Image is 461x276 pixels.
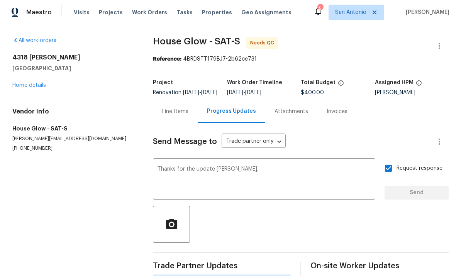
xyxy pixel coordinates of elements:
[375,90,449,95] div: [PERSON_NAME]
[416,80,422,90] span: The hpm assigned to this work order.
[12,83,46,88] a: Home details
[397,164,442,173] span: Request response
[132,8,167,16] span: Work Orders
[12,108,134,115] h4: Vendor Info
[12,135,134,142] p: [PERSON_NAME][EMAIL_ADDRESS][DOMAIN_NAME]
[338,80,344,90] span: The total cost of line items that have been proposed by Opendoor. This sum includes line items th...
[153,55,449,63] div: 4BRDSTT179BJ7-2b62ce731
[74,8,90,16] span: Visits
[245,90,261,95] span: [DATE]
[153,138,217,146] span: Send Message to
[317,5,323,12] div: 5
[153,80,173,85] h5: Project
[327,108,347,115] div: Invoices
[250,39,277,47] span: Needs QC
[158,166,371,193] textarea: Thanks for the update [PERSON_NAME].
[12,145,134,152] p: [PHONE_NUMBER]
[176,10,193,15] span: Tasks
[202,8,232,16] span: Properties
[12,54,134,61] h2: 4318 [PERSON_NAME]
[241,8,292,16] span: Geo Assignments
[162,108,188,115] div: Line Items
[201,90,217,95] span: [DATE]
[301,90,324,95] span: $400.00
[153,56,181,62] b: Reference:
[207,107,256,115] div: Progress Updates
[153,37,240,46] span: House Glow - SAT-S
[301,80,336,85] h5: Total Budget
[310,262,449,270] span: On-site Worker Updates
[183,90,199,95] span: [DATE]
[335,8,366,16] span: San Antonio
[12,38,56,43] a: All work orders
[153,90,217,95] span: Renovation
[227,90,243,95] span: [DATE]
[275,108,308,115] div: Attachments
[12,125,134,132] h5: House Glow - SAT-S
[26,8,52,16] span: Maestro
[153,262,291,270] span: Trade Partner Updates
[222,135,286,148] div: Trade partner only
[183,90,217,95] span: -
[227,80,282,85] h5: Work Order Timeline
[99,8,123,16] span: Projects
[12,64,134,72] h5: [GEOGRAPHIC_DATA]
[375,80,414,85] h5: Assigned HPM
[403,8,449,16] span: [PERSON_NAME]
[227,90,261,95] span: -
